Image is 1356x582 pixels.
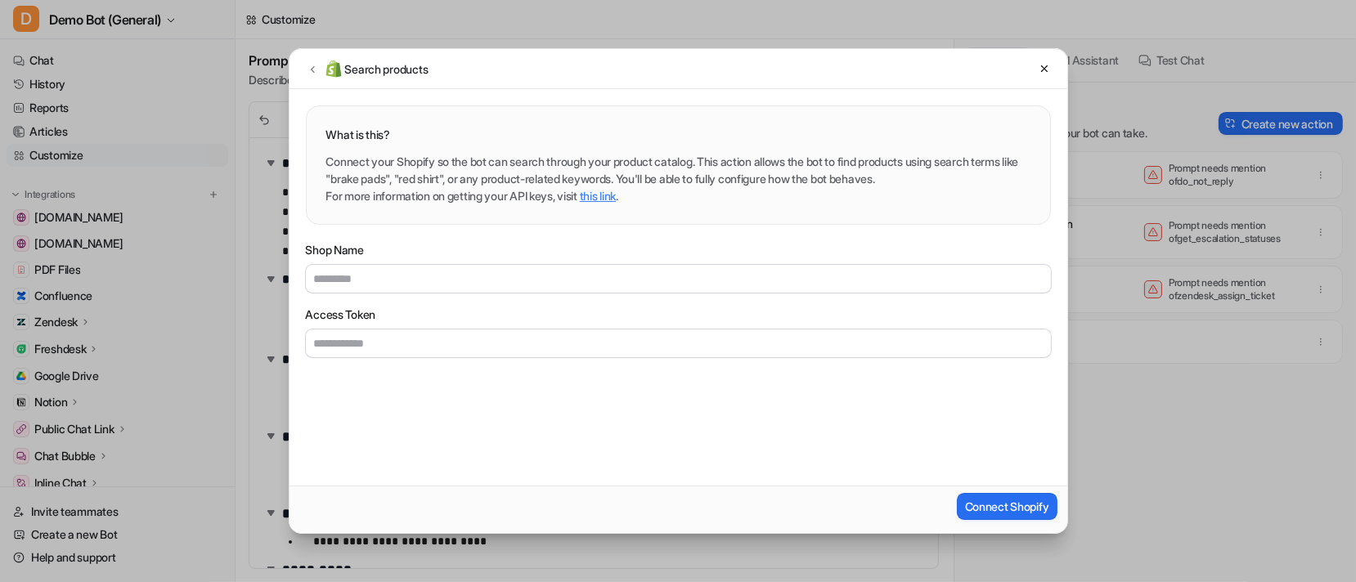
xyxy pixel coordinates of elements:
[345,60,429,78] h2: Search products
[326,153,1030,204] div: Connect your Shopify so the bot can search through your product catalog. This action allows the b...
[306,306,1051,323] label: Access Token
[957,493,1057,520] button: Connect Shopify
[326,60,342,78] img: chat
[326,126,1030,143] h3: What is this?
[580,189,616,203] a: this link
[965,498,1049,515] span: Connect Shopify
[306,241,1051,258] label: Shop Name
